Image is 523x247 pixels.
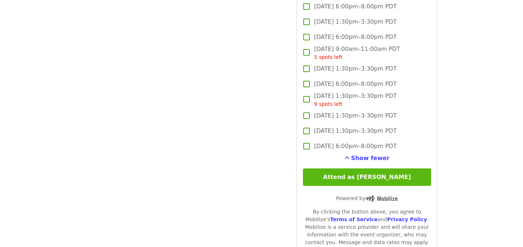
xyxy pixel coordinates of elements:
span: Show fewer [351,155,390,162]
a: Privacy Policy [387,216,427,222]
span: 9 spots left [314,101,342,107]
span: [DATE] 6:00pm–8:00pm PDT [314,142,397,151]
span: Powered by [336,195,398,201]
button: See more timeslots [345,154,390,163]
span: [DATE] 1:30pm–3:30pm PDT [314,127,397,135]
span: [DATE] 1:30pm–3:30pm PDT [314,64,397,73]
span: [DATE] 6:00pm–8:00pm PDT [314,2,397,11]
span: 5 spots left [314,54,342,60]
span: [DATE] 1:30pm–3:30pm PDT [314,92,397,108]
span: [DATE] 1:30pm–3:30pm PDT [314,111,397,120]
a: Terms of Service [330,216,378,222]
button: Attend as [PERSON_NAME] [303,168,431,186]
span: [DATE] 6:00pm–8:00pm PDT [314,80,397,88]
span: [DATE] 6:00pm–8:00pm PDT [314,33,397,41]
span: [DATE] 9:00am–11:00am PDT [314,45,400,61]
span: [DATE] 1:30pm–3:30pm PDT [314,17,397,26]
img: Powered by Mobilize [365,195,398,202]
